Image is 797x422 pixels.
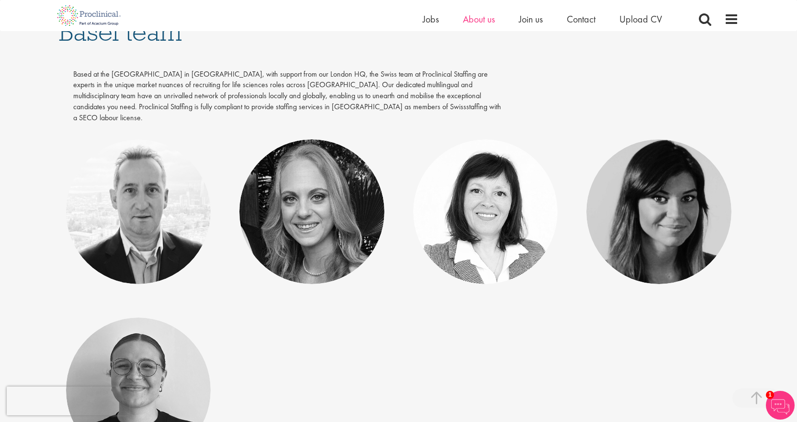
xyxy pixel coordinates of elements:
p: Based at the [GEOGRAPHIC_DATA] in [GEOGRAPHIC_DATA], with support from our London HQ, the Swiss t... [73,69,503,124]
a: Join us [519,13,543,25]
a: Jobs [423,13,439,25]
a: Contact [567,13,595,25]
img: Chatbot [766,391,795,420]
a: Upload CV [619,13,662,25]
span: Basel team [59,15,182,48]
span: 1 [766,391,774,399]
iframe: reCAPTCHA [7,387,129,415]
a: About us [463,13,495,25]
